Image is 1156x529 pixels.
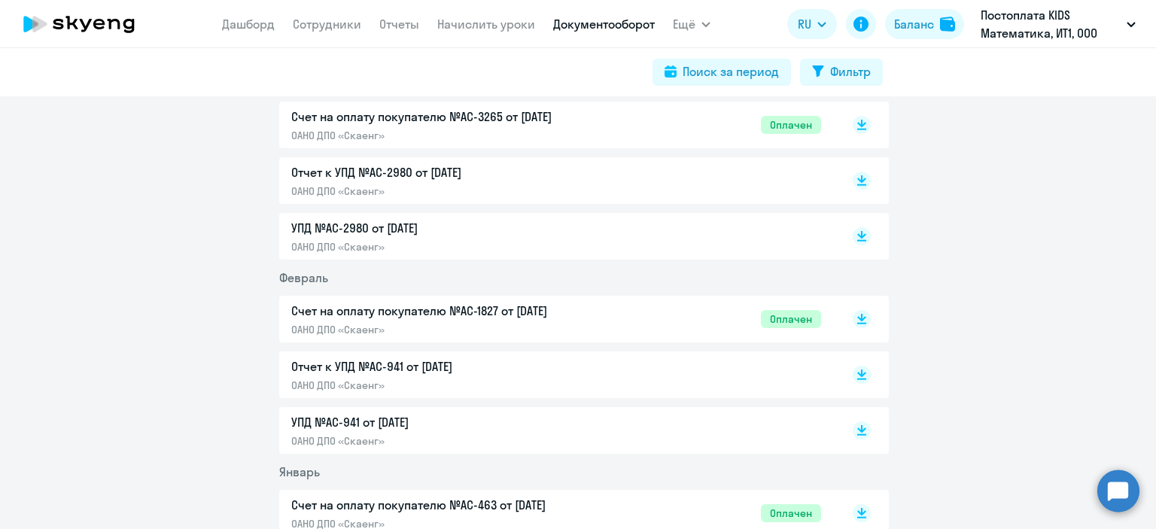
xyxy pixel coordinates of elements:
[291,379,607,392] p: ОАНО ДПО «Скаенг»
[291,323,607,336] p: ОАНО ДПО «Скаенг»
[291,413,821,448] a: УПД №AC-941 от [DATE]ОАНО ДПО «Скаенг»
[885,9,964,39] button: Балансbalance
[830,62,871,81] div: Фильтр
[291,108,607,126] p: Счет на оплату покупателю №AC-3265 от [DATE]
[291,434,607,448] p: ОАНО ДПО «Скаенг»
[673,9,710,39] button: Ещё
[291,184,607,198] p: ОАНО ДПО «Скаенг»
[291,357,821,392] a: Отчет к УПД №AC-941 от [DATE]ОАНО ДПО «Скаенг»
[894,15,934,33] div: Баланс
[673,15,695,33] span: Ещё
[653,59,791,86] button: Поиск за период
[798,15,811,33] span: RU
[940,17,955,32] img: balance
[973,6,1143,42] button: Постоплата KIDS Математика, ИТ1, ООО
[291,108,821,142] a: Счет на оплату покупателю №AC-3265 от [DATE]ОАНО ДПО «Скаенг»Оплачен
[293,17,361,32] a: Сотрудники
[291,163,607,181] p: Отчет к УПД №AC-2980 от [DATE]
[291,219,821,254] a: УПД №AC-2980 от [DATE]ОАНО ДПО «Скаенг»
[291,129,607,142] p: ОАНО ДПО «Скаенг»
[800,59,883,86] button: Фильтр
[279,464,320,479] span: Январь
[761,310,821,328] span: Оплачен
[291,240,607,254] p: ОАНО ДПО «Скаенг»
[279,270,328,285] span: Февраль
[291,413,607,431] p: УПД №AC-941 от [DATE]
[291,496,607,514] p: Счет на оплату покупателю №AC-463 от [DATE]
[222,17,275,32] a: Дашборд
[981,6,1121,42] p: Постоплата KIDS Математика, ИТ1, ООО
[291,357,607,375] p: Отчет к УПД №AC-941 от [DATE]
[761,504,821,522] span: Оплачен
[291,302,821,336] a: Счет на оплату покупателю №AC-1827 от [DATE]ОАНО ДПО «Скаенг»Оплачен
[291,302,607,320] p: Счет на оплату покупателю №AC-1827 от [DATE]
[437,17,535,32] a: Начислить уроки
[553,17,655,32] a: Документооборот
[761,116,821,134] span: Оплачен
[291,219,607,237] p: УПД №AC-2980 от [DATE]
[787,9,837,39] button: RU
[379,17,419,32] a: Отчеты
[291,163,821,198] a: Отчет к УПД №AC-2980 от [DATE]ОАНО ДПО «Скаенг»
[683,62,779,81] div: Поиск за период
